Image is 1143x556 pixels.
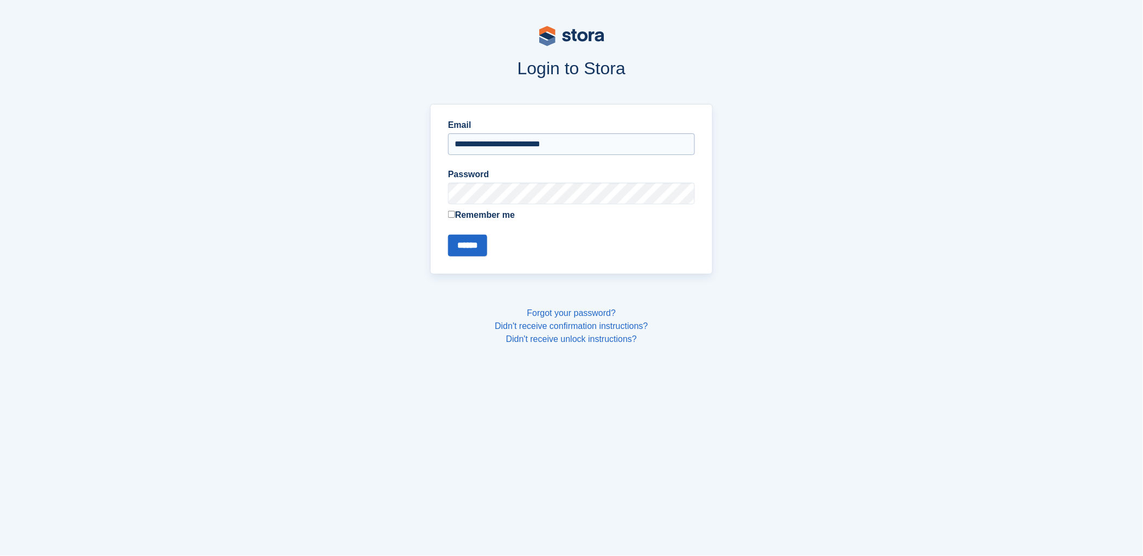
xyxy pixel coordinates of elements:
label: Password [448,168,695,181]
h1: Login to Stora [224,59,920,78]
label: Email [448,119,695,132]
img: stora-logo-53a41332b3708ae10de48c4981b4e9114cc0af31d8433b30ea865607fb682f29.svg [539,26,604,46]
a: Didn't receive unlock instructions? [506,334,637,344]
a: Didn't receive confirmation instructions? [495,321,648,331]
input: Remember me [448,211,455,218]
a: Forgot your password? [527,308,616,318]
label: Remember me [448,209,695,222]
